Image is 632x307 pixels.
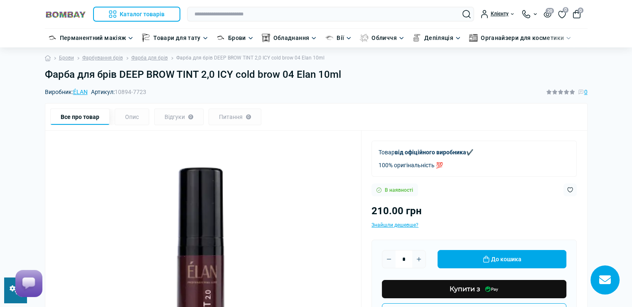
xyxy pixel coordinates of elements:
a: Обладнання [273,33,310,42]
p: 100% оригінальність 💯 [379,161,473,170]
button: Каталог товарів [93,7,181,22]
button: 0 [573,10,581,18]
button: Search [462,10,471,18]
a: Товари для тату [153,33,200,42]
img: BOMBAY [45,10,86,18]
a: ÉLAN [73,89,88,95]
img: Перманентний макіяж [48,34,57,42]
div: Відгуки [154,109,204,125]
button: 20 [543,10,551,17]
span: Артикул: [91,89,146,95]
input: Quantity [396,250,412,268]
button: Plus [412,253,425,266]
a: Фарбування брів [82,54,123,62]
img: Вії [325,34,333,42]
a: Брови [59,54,74,62]
img: Обладнання [262,34,270,42]
button: Купити з [382,280,566,298]
span: Купити з [449,282,480,296]
a: Депіляція [424,33,453,42]
span: 210.00 грн [371,205,422,217]
div: В наявності [371,183,418,196]
a: Перманентний макіяж [60,33,126,42]
img: Обличчя [360,34,368,42]
h1: Фарба для брів DEEP BROW TINT 2,0 ICY cold brow 04 Elan 10ml [45,69,588,81]
img: Брови [216,34,225,42]
a: Фарба для брів [131,54,168,62]
span: 0 [584,87,588,97]
img: Купити з [483,285,499,293]
span: 10894-7723 [115,89,146,95]
a: Брови [228,33,246,42]
li: Фарба для брів DEEP BROW TINT 2,0 ICY cold brow 04 Elan 10ml [168,54,325,62]
span: 20 [546,8,554,14]
a: Вії [337,33,344,42]
img: Органайзери для косметики [469,34,477,42]
a: Органайзери для косметики [481,33,564,42]
button: Wishlist button [563,183,577,196]
div: Все про товар [50,109,110,125]
span: Знайшли дешевше? [371,222,418,228]
p: Товар ✔️ [379,148,473,157]
img: Депіляція [413,34,421,42]
button: До кошика [438,250,566,268]
div: Опис [115,109,149,125]
button: Minus [382,253,396,266]
nav: breadcrumb [45,47,588,69]
a: Обличчя [371,33,397,42]
b: від офіційного виробника [395,149,466,156]
img: Товари для тату [142,34,150,42]
div: Питання [209,109,261,125]
span: 0 [563,7,568,13]
a: 0 [558,10,566,19]
span: 0 [578,7,583,13]
span: Виробник: [45,89,88,95]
